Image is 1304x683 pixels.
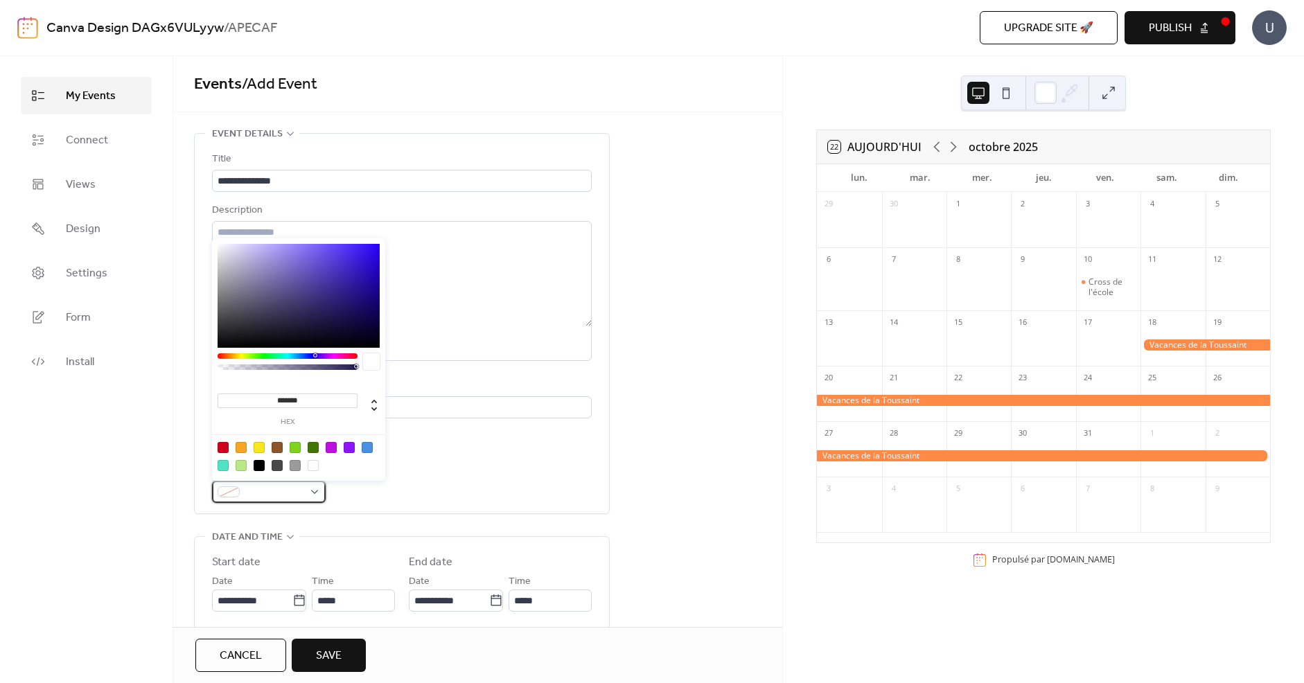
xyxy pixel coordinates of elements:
a: Views [21,166,152,203]
div: 30 [1015,426,1030,441]
div: octobre 2025 [969,139,1038,155]
button: Save [292,639,366,672]
img: logo [17,17,38,39]
div: 16 [1015,315,1030,330]
div: Title [212,151,589,168]
div: 29 [821,197,836,212]
b: / [224,15,228,42]
div: 19 [1210,315,1225,330]
div: 3 [1080,197,1095,212]
a: Form [21,299,152,336]
div: jeu. [1013,164,1075,192]
div: 31 [1080,426,1095,441]
div: sam. [1136,164,1197,192]
div: 4 [1145,197,1160,212]
div: 20 [821,371,836,386]
button: Publish [1125,11,1235,44]
div: Vacances de la Toussaint [817,450,1270,462]
div: 9 [1210,481,1225,497]
span: Time [312,574,334,590]
div: ven. [1075,164,1136,192]
span: Design [66,221,100,238]
div: 5 [951,481,966,497]
div: 6 [1015,481,1030,497]
div: 27 [821,426,836,441]
span: Cancel [220,648,262,664]
div: Start date [212,554,261,571]
div: 7 [886,252,901,267]
div: Description [212,202,589,219]
span: Save [316,648,342,664]
span: Upgrade site 🚀 [1004,20,1093,37]
a: [DOMAIN_NAME] [1047,554,1115,566]
div: #D0021B [218,442,229,453]
div: #000000 [254,460,265,471]
div: Location [212,378,589,394]
div: #4A90E2 [362,442,373,453]
span: Event details [212,126,283,143]
b: APECAF [228,15,278,42]
div: #B8E986 [236,460,247,471]
div: Cross de l'école [1076,276,1140,298]
a: Events [194,69,242,100]
span: Date and time [212,529,283,546]
div: 5 [1210,197,1225,212]
a: My Events [21,77,152,114]
a: Connect [21,121,152,159]
div: U [1252,10,1287,45]
div: 8 [1145,481,1160,497]
div: 6 [821,252,836,267]
div: Vacances de la Toussaint [817,395,1270,407]
div: 8 [951,252,966,267]
div: #9013FE [344,442,355,453]
span: / Add Event [242,69,317,100]
div: 25 [1145,371,1160,386]
div: 11 [1145,252,1160,267]
button: 22Aujourd'hui [823,137,926,157]
div: 2 [1210,426,1225,441]
div: Vacances de la Toussaint [1140,339,1270,351]
div: #9B9B9B [290,460,301,471]
a: Canva Design DAGx6VULyyw [46,15,224,42]
span: My Events [66,88,116,105]
a: Cancel [195,639,286,672]
div: #F5A623 [236,442,247,453]
div: 29 [951,426,966,441]
div: 21 [886,371,901,386]
div: 1 [951,197,966,212]
div: mer. [951,164,1013,192]
span: Date [212,574,233,590]
div: Propulsé par [992,554,1115,566]
span: Publish [1149,20,1192,37]
div: 23 [1015,371,1030,386]
div: 26 [1210,371,1225,386]
div: #F8E71C [254,442,265,453]
div: #4A4A4A [272,460,283,471]
span: Date [409,574,430,590]
div: #FFFFFF [308,460,319,471]
label: hex [218,418,358,426]
div: #417505 [308,442,319,453]
span: Settings [66,265,107,282]
div: mar. [890,164,951,192]
div: Cross de l'école [1089,276,1135,298]
div: 18 [1145,315,1160,330]
div: 9 [1015,252,1030,267]
span: Connect [66,132,108,149]
div: 17 [1080,315,1095,330]
div: lun. [828,164,890,192]
button: Upgrade site 🚀 [980,11,1118,44]
div: End date [409,554,452,571]
div: #50E3C2 [218,460,229,471]
div: 2 [1015,197,1030,212]
span: Form [66,310,91,326]
div: 22 [951,371,966,386]
div: 15 [951,315,966,330]
div: 30 [886,197,901,212]
div: 1 [1145,426,1160,441]
div: 28 [886,426,901,441]
span: Views [66,177,96,193]
a: Design [21,210,152,247]
span: Time [509,574,531,590]
div: 4 [886,481,901,497]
